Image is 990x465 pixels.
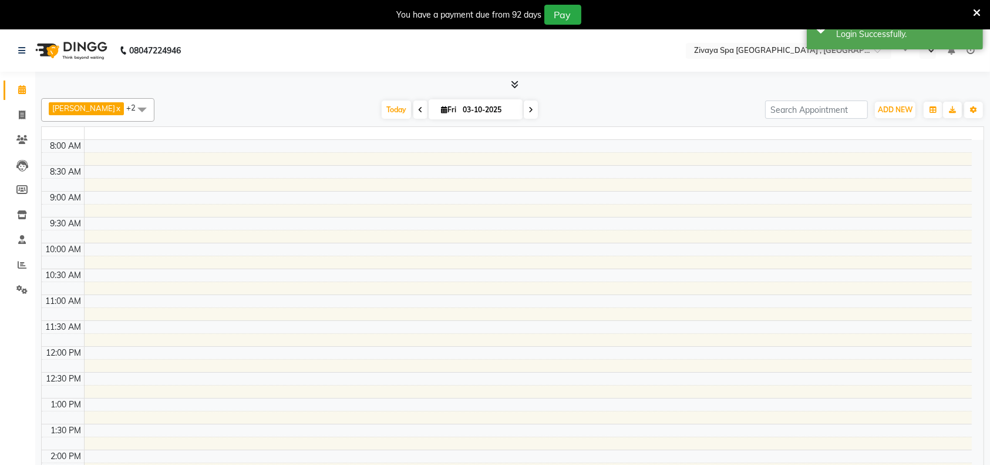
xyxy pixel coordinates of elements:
div: 11:00 AM [43,295,84,307]
div: 1:30 PM [49,424,84,437]
div: Login Successfully. [836,28,974,41]
div: 11:30 AM [43,321,84,333]
button: ADD NEW [875,102,915,118]
span: Fri [438,105,459,114]
div: 1:00 PM [49,399,84,411]
div: 12:00 PM [44,347,84,359]
div: 8:30 AM [48,166,84,178]
input: 2025-10-03 [459,101,518,119]
input: Search Appointment [765,101,868,119]
span: Today [382,101,411,119]
span: +2 [126,103,144,112]
button: Pay [544,5,581,25]
span: ADD NEW [878,105,912,114]
img: logo [30,34,110,67]
div: 12:30 PM [44,373,84,385]
b: 08047224946 [129,34,181,67]
div: 8:00 AM [48,140,84,152]
div: 2:00 PM [49,450,84,463]
span: [PERSON_NAME] [52,103,115,113]
div: 9:30 AM [48,218,84,230]
div: 10:30 AM [43,269,84,282]
div: 9:00 AM [48,192,84,204]
div: You have a payment due from 92 days [397,9,542,21]
a: x [115,103,120,113]
div: 10:00 AM [43,243,84,256]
